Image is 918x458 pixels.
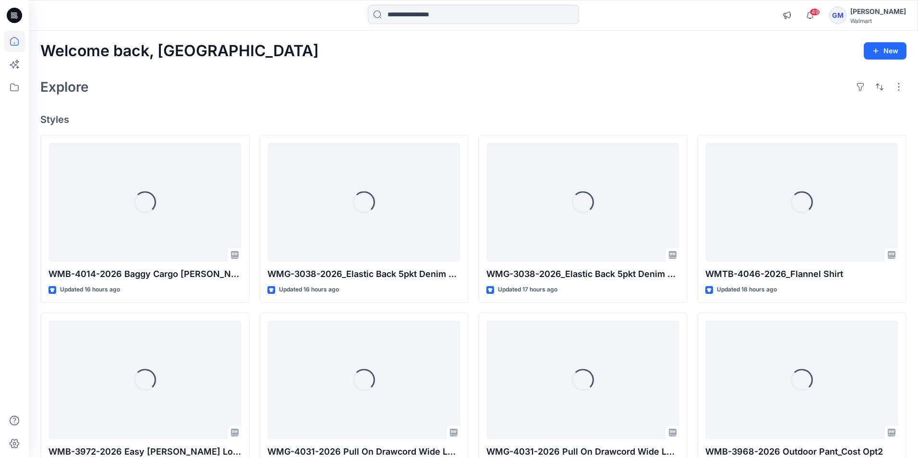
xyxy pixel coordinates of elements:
[498,285,557,295] p: Updated 17 hours ago
[705,267,898,281] p: WMTB-4046-2026_Flannel Shirt
[717,285,777,295] p: Updated 18 hours ago
[850,6,906,17] div: [PERSON_NAME]
[40,79,89,95] h2: Explore
[864,42,906,60] button: New
[809,8,820,16] span: 49
[40,42,319,60] h2: Welcome back, [GEOGRAPHIC_DATA]
[60,285,120,295] p: Updated 16 hours ago
[40,114,906,125] h4: Styles
[267,267,460,281] p: WMG-3038-2026_Elastic Back 5pkt Denim Shorts 3 Inseam - Cost Opt
[829,7,846,24] div: GM
[48,267,242,281] p: WMB-4014-2026 Baggy Cargo [PERSON_NAME]
[850,17,906,24] div: Walmart
[279,285,339,295] p: Updated 16 hours ago
[486,267,679,281] p: WMG-3038-2026_Elastic Back 5pkt Denim Shorts 3 Inseam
